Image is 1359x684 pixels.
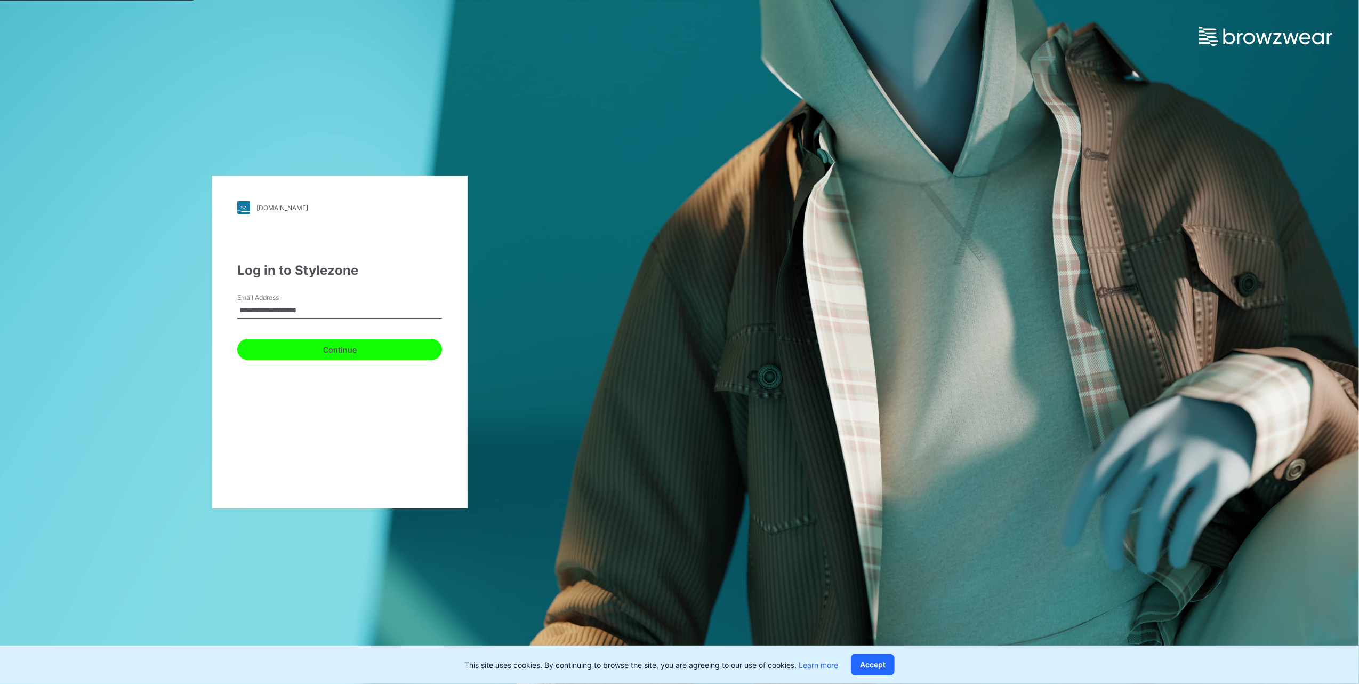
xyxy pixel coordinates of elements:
img: stylezone-logo.562084cfcfab977791bfbf7441f1a819.svg [237,201,250,214]
a: [DOMAIN_NAME] [237,201,442,214]
div: [DOMAIN_NAME] [256,204,308,212]
div: Log in to Stylezone [237,261,442,280]
img: browzwear-logo.e42bd6dac1945053ebaf764b6aa21510.svg [1199,27,1332,46]
button: Continue [237,339,442,360]
button: Accept [851,654,895,675]
label: Email Address [237,293,312,303]
a: Learn more [799,661,838,670]
p: This site uses cookies. By continuing to browse the site, you are agreeing to our use of cookies. [464,659,838,671]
